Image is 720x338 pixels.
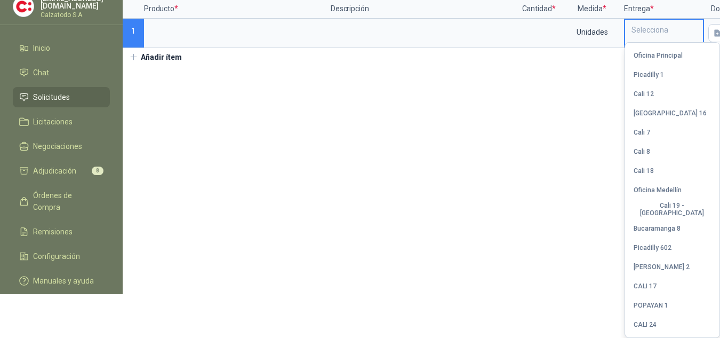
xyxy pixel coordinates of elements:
a: Chat [13,62,110,83]
button: Bucaramanga 8 [629,220,715,237]
span: Solicitudes [33,91,70,103]
button: Añadir ítem [123,48,188,66]
div: POPAYAN 1 [634,302,668,309]
span: Chat [33,67,49,78]
button: Picadilly 1 [629,66,715,83]
div: CALI 24 [634,321,657,328]
div: [PERSON_NAME] 2 [634,263,690,271]
p: 1 [123,19,144,48]
button: Cali 8 [629,143,715,160]
button: Cali 7 [629,124,715,141]
a: Inicio [13,38,110,58]
button: Cali 12 [629,85,715,103]
div: Unidades [561,20,623,44]
a: Órdenes de Compra [13,185,110,217]
a: Solicitudes [13,87,110,107]
div: CALI 17 [634,282,657,290]
span: Licitaciones [33,116,73,128]
button: Cali 19 - [GEOGRAPHIC_DATA] [629,201,715,218]
span: Adjudicación [33,165,76,177]
span: Negociaciones [33,140,82,152]
span: Órdenes de Compra [33,190,100,213]
div: Cali 18 [634,167,654,175]
button: Cali 18 [629,162,715,179]
button: Oficina Principal [629,47,715,64]
div: Oficina Medellín [634,186,682,194]
a: Configuración [13,246,110,266]
a: Negociaciones [13,136,110,156]
div: Selecciona [625,20,703,40]
div: Cali 7 [634,129,650,136]
button: [GEOGRAPHIC_DATA] 16 [629,105,715,122]
span: Inicio [33,42,50,54]
a: Licitaciones [13,112,110,132]
button: Oficina Medellín [629,182,715,199]
div: Picadilly 1 [634,71,664,78]
div: Cali 8 [634,148,650,155]
div: Oficina Principal [634,52,683,59]
button: POPAYAN 1 [629,297,715,314]
button: Picadilly 602 [629,239,715,256]
span: Manuales y ayuda [33,275,94,287]
span: Configuración [33,250,80,262]
span: 8 [92,167,103,175]
a: Adjudicación8 [13,161,110,181]
button: CALI 24 [629,316,715,333]
div: Cali 12 [634,90,654,98]
a: Manuales y ayuda [13,271,110,291]
span: Remisiones [33,226,73,238]
div: Bucaramanga 8 [634,225,681,232]
button: [PERSON_NAME] 2 [629,258,715,276]
div: Picadilly 602 [634,244,671,251]
p: Calzatodo S.A. [41,12,110,18]
button: CALI 17 [629,278,715,295]
div: [GEOGRAPHIC_DATA] 16 [634,109,707,117]
div: Cali 19 - [GEOGRAPHIC_DATA] [634,202,711,217]
a: Remisiones [13,222,110,242]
